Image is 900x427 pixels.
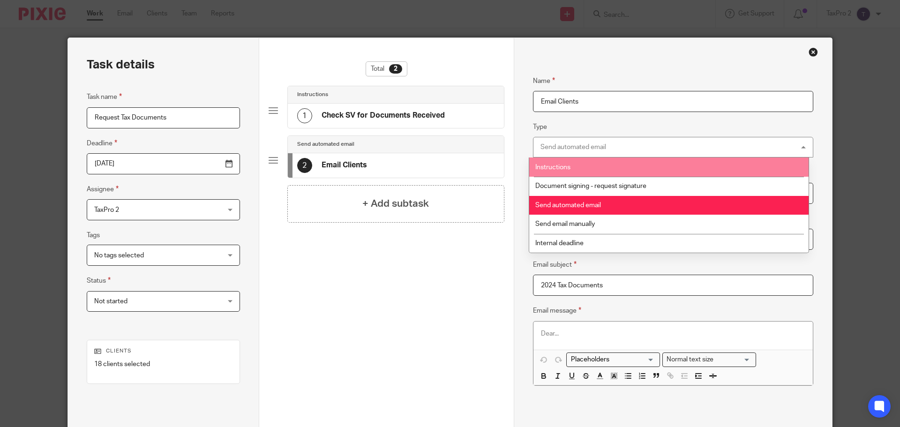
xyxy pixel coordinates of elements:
h4: Email Clients [322,160,367,170]
input: Search for option [568,355,654,365]
label: Type [533,122,547,132]
span: Internal deadline [535,240,584,247]
span: Send automated email [535,202,601,209]
label: Email message [533,305,581,316]
div: Text styles [662,352,756,367]
div: 2 [297,158,312,173]
div: Placeholders [566,352,660,367]
input: Task name [87,107,240,128]
div: Close this dialog window [809,47,818,57]
span: Document signing - request signature [535,183,646,189]
p: 18 clients selected [94,360,232,369]
h4: + Add subtask [362,196,429,211]
h4: Check SV for Documents Received [322,111,445,120]
p: Clients [94,347,232,355]
span: TaxPro 2 [94,207,119,213]
label: Assignee [87,184,119,195]
span: Normal text size [665,355,716,365]
div: Search for option [662,352,756,367]
label: Email subject [533,259,577,270]
span: Instructions [535,164,570,171]
label: Tags [87,231,100,240]
input: Search for option [717,355,750,365]
h2: Task details [87,57,155,73]
div: Send automated email [540,144,606,150]
h4: Instructions [297,91,328,98]
div: 1 [297,108,312,123]
label: Task name [87,91,122,102]
span: Send email manually [535,221,595,227]
div: Total [366,61,407,76]
h4: Send automated email [297,141,354,148]
label: Deadline [87,138,117,149]
input: Subject [533,275,813,296]
span: Not started [94,298,127,305]
label: Name [533,75,555,86]
div: 2 [389,64,402,74]
span: No tags selected [94,252,144,259]
div: Search for option [566,352,660,367]
input: Pick a date [87,153,240,174]
label: Status [87,275,111,286]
